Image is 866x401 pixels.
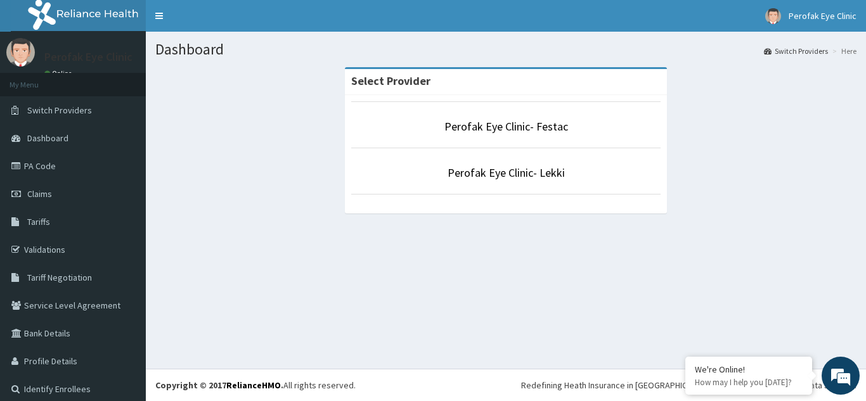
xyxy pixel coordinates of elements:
img: User Image [765,8,781,24]
li: Here [829,46,856,56]
a: RelianceHMO [226,379,281,391]
span: Switch Providers [27,105,92,116]
h1: Dashboard [155,41,856,58]
p: Perofak Eye Clinic [44,51,132,63]
footer: All rights reserved. [146,369,866,401]
span: Tariffs [27,216,50,227]
span: Tariff Negotiation [27,272,92,283]
a: Perofak Eye Clinic- Lekki [448,165,565,180]
div: We're Online! [695,364,803,375]
span: Perofak Eye Clinic [789,10,856,22]
img: User Image [6,38,35,67]
a: Switch Providers [764,46,828,56]
span: Dashboard [27,132,68,144]
a: Perofak Eye Clinic- Festac [444,119,568,134]
span: Claims [27,188,52,200]
a: Online [44,69,75,78]
strong: Select Provider [351,73,430,88]
strong: Copyright © 2017 . [155,379,283,391]
p: How may I help you today? [695,377,803,388]
div: Redefining Heath Insurance in [GEOGRAPHIC_DATA] using Telemedicine and Data Science! [521,379,856,391]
